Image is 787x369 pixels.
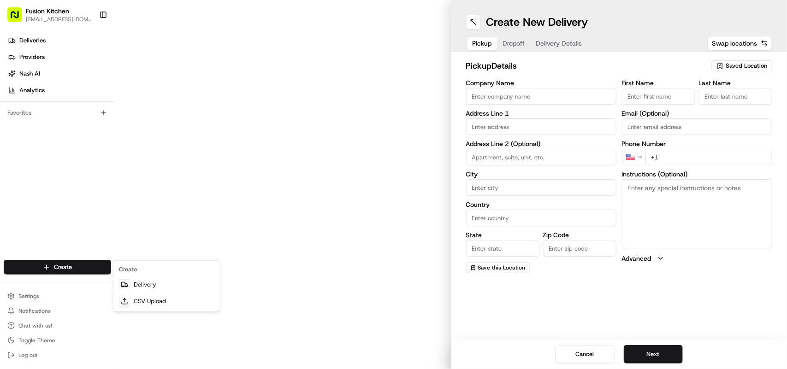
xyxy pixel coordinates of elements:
[473,39,492,48] span: Pickup
[9,37,168,52] p: Welcome 👋
[18,307,51,315] span: Notifications
[78,207,85,214] div: 💻
[466,210,616,226] input: Enter country
[18,143,26,151] img: 1736555255976-a54dd68f-1ca7-489b-9aae-adbdc363a1c4
[19,88,36,105] img: 1724597045416-56b7ee45-8013-43a0-a6f9-03cb97ddad50
[87,206,148,215] span: API Documentation
[624,345,683,363] button: Next
[6,202,74,219] a: 📗Knowledge Base
[83,143,105,150] span: 1:13 PM
[622,118,772,135] input: Enter email address
[622,80,695,86] label: First Name
[556,345,615,363] button: Cancel
[726,62,767,70] span: Saved Location
[19,86,45,94] span: Analytics
[115,263,218,276] div: Create
[466,118,616,135] input: Enter address
[622,141,772,147] label: Phone Number
[26,6,69,16] span: Fusion Kitchen
[78,143,81,150] span: •
[712,39,757,48] span: Swap locations
[622,171,772,177] label: Instructions (Optional)
[18,293,39,300] span: Settings
[478,264,526,271] span: Save this Location
[9,88,26,105] img: 1736555255976-a54dd68f-1ca7-489b-9aae-adbdc363a1c4
[41,97,127,105] div: We're available if you need us!
[24,59,152,69] input: Clear
[699,88,772,105] input: Enter last name
[622,88,695,105] input: Enter first name
[19,70,40,78] span: Nash AI
[74,202,152,219] a: 💻API Documentation
[9,207,17,214] div: 📗
[4,105,111,120] div: Favorites
[466,59,706,72] h2: pickup Details
[466,240,539,257] input: Enter state
[536,39,582,48] span: Delivery Details
[466,179,616,196] input: Enter city
[466,201,616,208] label: Country
[9,9,28,28] img: Nash
[466,232,539,238] label: State
[18,337,55,344] span: Toggle Theme
[115,276,218,293] a: Delivery
[41,88,151,97] div: Start new chat
[503,39,525,48] span: Dropoff
[129,168,148,175] span: [DATE]
[18,206,71,215] span: Knowledge Base
[9,159,24,174] img: Joana Marie Avellanoza
[124,168,127,175] span: •
[157,91,168,102] button: Start new chat
[29,168,122,175] span: [PERSON_NAME] [PERSON_NAME]
[19,53,45,61] span: Providers
[18,322,52,329] span: Chat with us!
[543,240,616,257] input: Enter zip code
[466,141,616,147] label: Address Line 2 (Optional)
[19,36,46,45] span: Deliveries
[26,16,92,23] span: [EMAIL_ADDRESS][DOMAIN_NAME]
[466,149,616,165] input: Apartment, suite, unit, etc.
[18,168,26,176] img: 1736555255976-a54dd68f-1ca7-489b-9aae-adbdc363a1c4
[622,254,651,263] label: Advanced
[65,228,112,235] a: Powered byPylon
[54,263,72,271] span: Create
[29,143,76,150] span: Klarizel Pensader
[18,351,37,359] span: Log out
[466,171,616,177] label: City
[143,118,168,129] button: See all
[699,80,772,86] label: Last Name
[466,88,616,105] input: Enter company name
[466,80,616,86] label: Company Name
[543,232,616,238] label: Zip Code
[92,228,112,235] span: Pylon
[115,293,218,310] a: CSV Upload
[466,110,616,117] label: Address Line 1
[9,120,62,127] div: Past conversations
[622,110,772,117] label: Email (Optional)
[486,15,588,29] h1: Create New Delivery
[645,149,772,165] input: Enter phone number
[9,134,24,149] img: Klarizel Pensader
